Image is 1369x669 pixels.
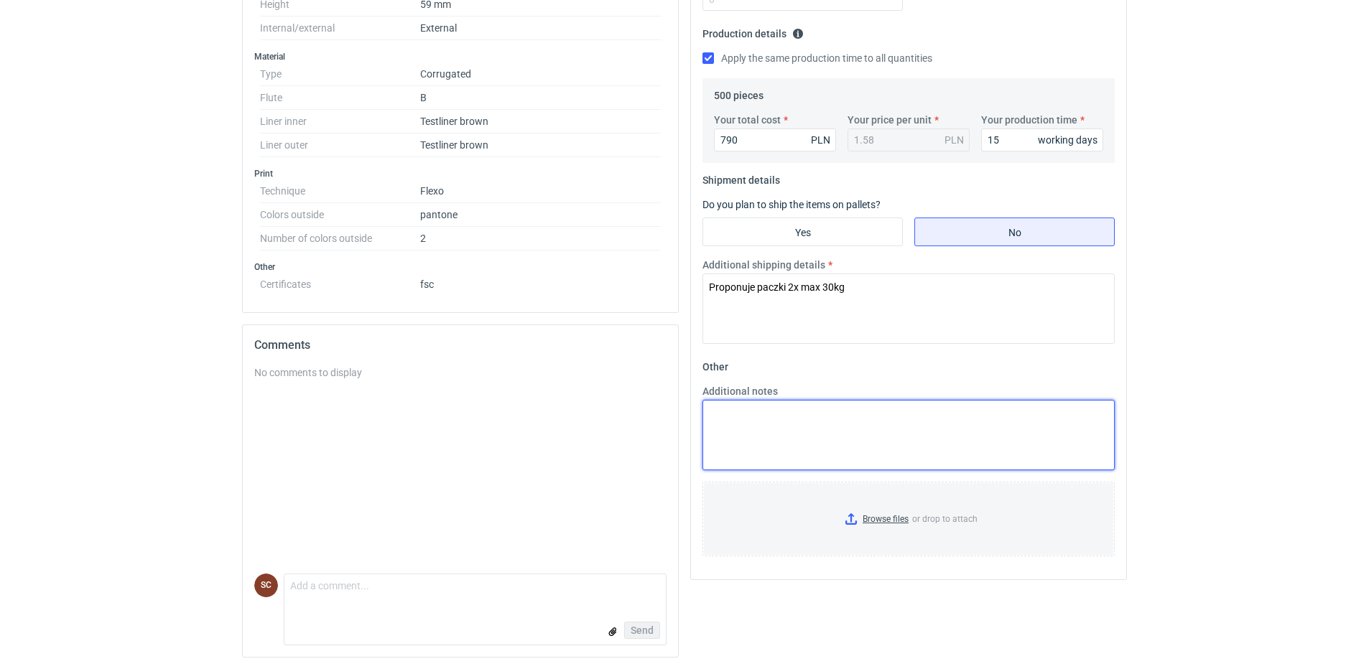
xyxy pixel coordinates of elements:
legend: 500 pieces [714,84,764,101]
div: No comments to display [254,365,667,380]
dd: External [420,17,661,40]
legend: Production details [702,22,804,39]
dt: Liner inner [260,110,420,134]
h3: Material [254,51,667,62]
label: Your total cost [714,113,781,127]
h3: Other [254,261,667,273]
dd: Testliner brown [420,110,661,134]
dd: 2 [420,227,661,251]
label: Yes [702,217,903,246]
dd: Flexo [420,179,661,203]
dd: Corrugated [420,62,661,86]
h3: Print [254,168,667,179]
input: 0 [981,128,1103,151]
label: Your price per unit [848,113,932,127]
label: or drop to attach [703,482,1114,556]
dt: Colors outside [260,203,420,227]
div: PLN [945,133,964,147]
textarea: Proponuje paczki 2x max 30kg [702,273,1115,344]
legend: Other [702,355,728,373]
dt: Internal/external [260,17,420,40]
dd: Testliner brown [420,134,661,157]
button: Send [624,622,660,639]
label: Additional shipping details [702,258,825,272]
dd: B [420,86,661,110]
dt: Type [260,62,420,86]
label: Apply the same production time to all quantities [702,51,932,65]
dt: Certificates [260,273,420,290]
dd: pantone [420,203,661,227]
div: PLN [811,133,830,147]
dt: Number of colors outside [260,227,420,251]
dt: Liner outer [260,134,420,157]
h2: Comments [254,337,667,354]
dd: fsc [420,273,661,290]
label: Additional notes [702,384,778,398]
dt: Flute [260,86,420,110]
label: Your production time [981,113,1077,127]
legend: Shipment details [702,169,780,186]
figcaption: SC [254,574,278,597]
label: No [914,217,1115,246]
dt: Technique [260,179,420,203]
span: Send [631,625,654,635]
div: working days [1038,133,1097,147]
div: Sylwia Cichórz [254,574,278,597]
label: Do you plan to ship the items on pallets? [702,199,881,210]
input: 0 [714,128,836,151]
